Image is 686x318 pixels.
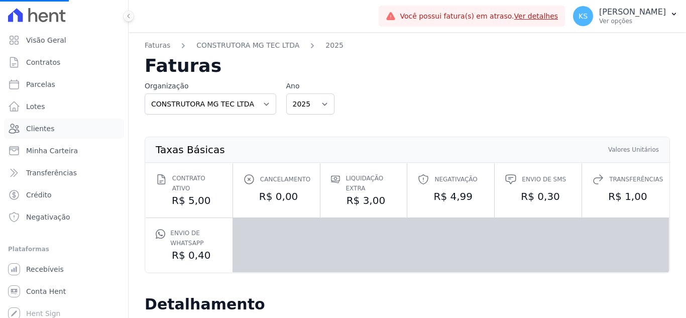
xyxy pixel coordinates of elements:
[243,189,310,203] dd: R$ 0,00
[4,281,124,301] a: Conta Hent
[579,13,588,20] span: KS
[609,174,663,184] span: Transferências
[565,2,686,30] button: KS [PERSON_NAME] Ver opções
[514,12,558,20] a: Ver detalhes
[26,168,77,178] span: Transferências
[330,193,397,207] dd: R$ 3,00
[325,40,344,51] a: 2025
[346,173,397,193] span: Liquidação extra
[172,173,222,193] span: Contrato ativo
[599,7,666,17] p: [PERSON_NAME]
[286,81,334,91] label: Ano
[145,295,670,313] h2: Detalhamento
[599,17,666,25] p: Ver opções
[4,207,124,227] a: Negativação
[26,146,78,156] span: Minha Carteira
[4,96,124,117] a: Lotes
[26,79,55,89] span: Parcelas
[434,174,477,184] span: Negativação
[156,248,222,262] dd: R$ 0,40
[4,141,124,161] a: Minha Carteira
[4,52,124,72] a: Contratos
[26,57,60,67] span: Contratos
[4,259,124,279] a: Recebíveis
[145,81,276,91] label: Organização
[4,119,124,139] a: Clientes
[4,74,124,94] a: Parcelas
[145,40,670,57] nav: Breadcrumb
[4,163,124,183] a: Transferências
[608,145,659,154] th: Valores Unitários
[26,212,70,222] span: Negativação
[8,243,120,255] div: Plataformas
[400,11,558,22] span: Você possui fatura(s) em atraso.
[26,124,54,134] span: Clientes
[145,57,670,75] h2: Faturas
[26,286,66,296] span: Conta Hent
[4,185,124,205] a: Crédito
[4,30,124,50] a: Visão Geral
[505,189,571,203] dd: R$ 0,30
[26,35,66,45] span: Visão Geral
[26,190,52,200] span: Crédito
[26,264,64,274] span: Recebíveis
[592,189,659,203] dd: R$ 1,00
[260,174,310,184] span: Cancelamento
[145,40,170,51] a: Faturas
[156,193,222,207] dd: R$ 5,00
[155,145,225,154] th: Taxas Básicas
[170,228,222,248] span: Envio de Whatsapp
[417,189,484,203] dd: R$ 4,99
[522,174,566,184] span: Envio de SMS
[26,101,45,112] span: Lotes
[196,40,299,51] a: CONSTRUTORA MG TEC LTDA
